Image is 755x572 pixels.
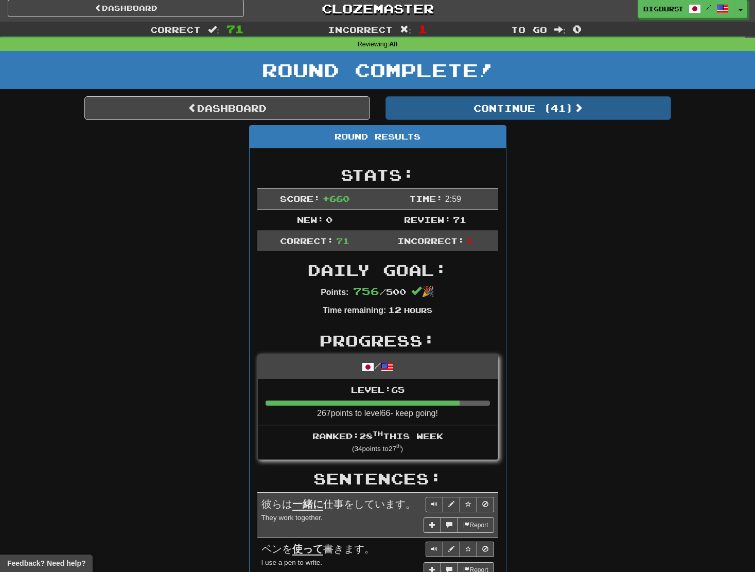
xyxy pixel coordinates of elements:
[208,25,219,34] span: :
[404,215,451,224] span: Review:
[226,23,244,35] span: 71
[426,497,443,512] button: Play sentence audio
[312,431,443,441] span: Ranked: 28 this week
[250,126,506,148] div: Round Results
[353,285,379,297] span: 756
[477,497,494,512] button: Toggle ignore
[477,542,494,557] button: Toggle ignore
[385,96,671,120] button: Continue (41)
[424,517,494,533] div: More sentence controls
[554,25,566,34] span: :
[573,23,582,35] span: 0
[323,306,386,315] strong: Time remaining:
[257,166,498,183] h2: Stats:
[7,558,85,568] span: Open feedback widget
[409,194,443,203] span: Time:
[258,379,498,425] li: 267 points to level 66 - keep going!
[388,305,401,315] span: 12
[424,517,441,533] button: Add sentence to collection
[466,236,473,246] span: 1
[352,445,403,453] small: ( 34 points to 27 )
[426,542,443,557] button: Play sentence audio
[84,96,370,120] a: Dashboard
[643,4,683,13] span: bigburst
[280,236,333,246] span: Correct:
[443,497,460,512] button: Edit sentence
[257,470,498,487] h2: Sentences:
[511,24,547,34] span: To go
[396,443,401,449] sup: th
[426,542,494,557] div: Sentence controls
[280,194,320,203] span: Score:
[292,498,323,511] u: 一緒に
[4,60,751,80] h1: Round Complete!
[261,543,375,556] span: ペンを 書きます。
[389,41,397,48] strong: All
[261,498,416,511] span: 彼らは 仕事をしています。
[706,4,711,11] span: /
[411,286,434,297] span: 🎉
[292,543,323,556] u: 使って
[426,497,494,512] div: Sentence controls
[336,236,349,246] span: 71
[443,542,460,557] button: Edit sentence
[460,497,477,512] button: Toggle favorite
[373,430,383,437] sup: th
[261,559,323,566] small: I use a pen to write.
[397,236,464,246] span: Incorrect:
[321,288,348,297] strong: Points:
[445,195,461,203] span: 2 : 59
[460,542,477,557] button: Toggle favorite
[323,194,349,203] span: + 660
[453,215,466,224] span: 71
[458,517,494,533] button: Report
[351,385,405,394] span: Level: 65
[353,287,406,297] span: / 500
[257,262,498,279] h2: Daily Goal:
[150,24,201,34] span: Correct
[404,306,432,315] small: Hours
[261,514,323,522] small: They work together.
[257,332,498,349] h2: Progress:
[400,25,411,34] span: :
[418,23,427,35] span: 1
[326,215,332,224] span: 0
[297,215,324,224] span: New:
[258,355,498,379] div: /
[328,24,393,34] span: Incorrect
